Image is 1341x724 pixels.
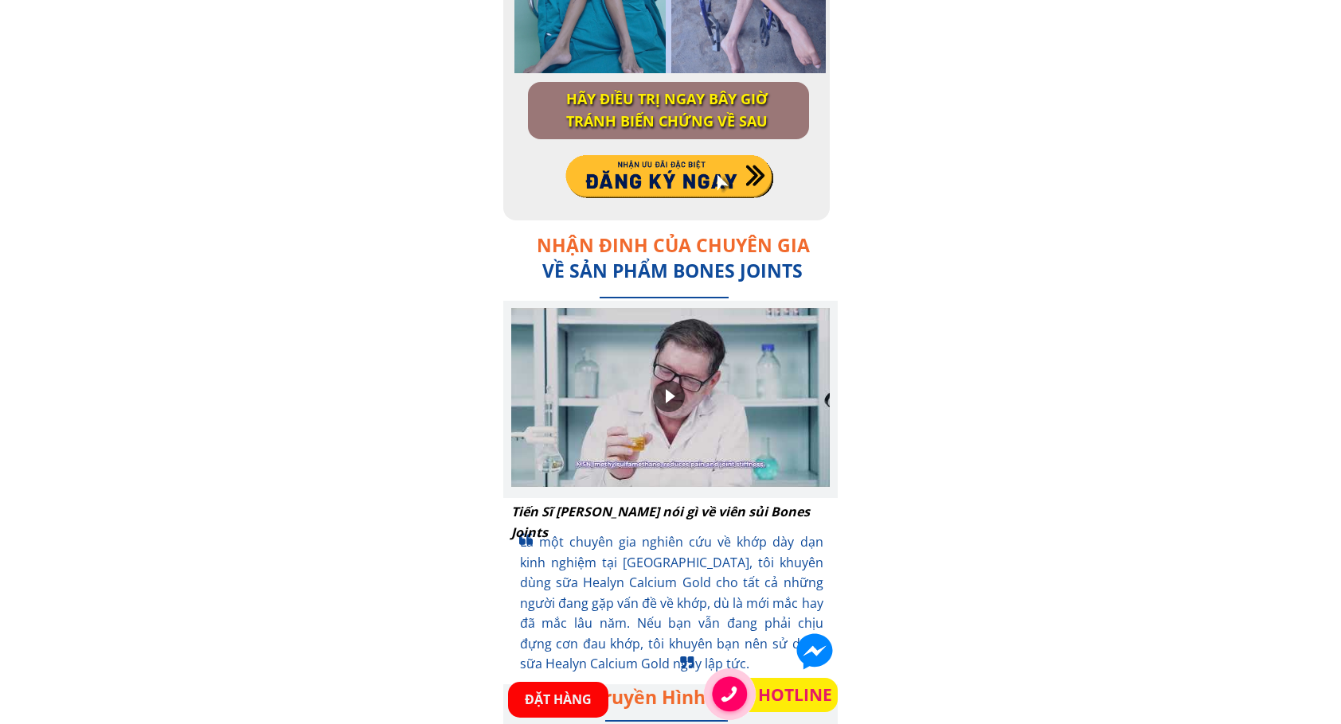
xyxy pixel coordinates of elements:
[520,532,823,675] h3: Là một chuyên gia nghiên cứu về khớp dày dạn kinh nghiệm tại [GEOGRAPHIC_DATA], tôi khuyên dùng s...
[534,88,799,134] h3: HÃY ĐIỀU TRỊ NGAY BÂY GIỜ TRÁNH BIẾN CHỨNG VỀ SAU
[497,232,849,258] h3: NHẬN ĐINH CỦA CHUYÊN GIA
[508,682,608,718] p: ĐẶT HÀNG
[503,684,838,710] h3: Kênh Truyền Hình Viettoday
[511,502,838,543] h3: Tiến Sĩ [PERSON_NAME] nói gì về viên sủi Bones Joints
[758,682,837,709] a: HOTLINE
[526,258,819,283] h3: VỀ SẢN PHẨM BONES JOINTS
